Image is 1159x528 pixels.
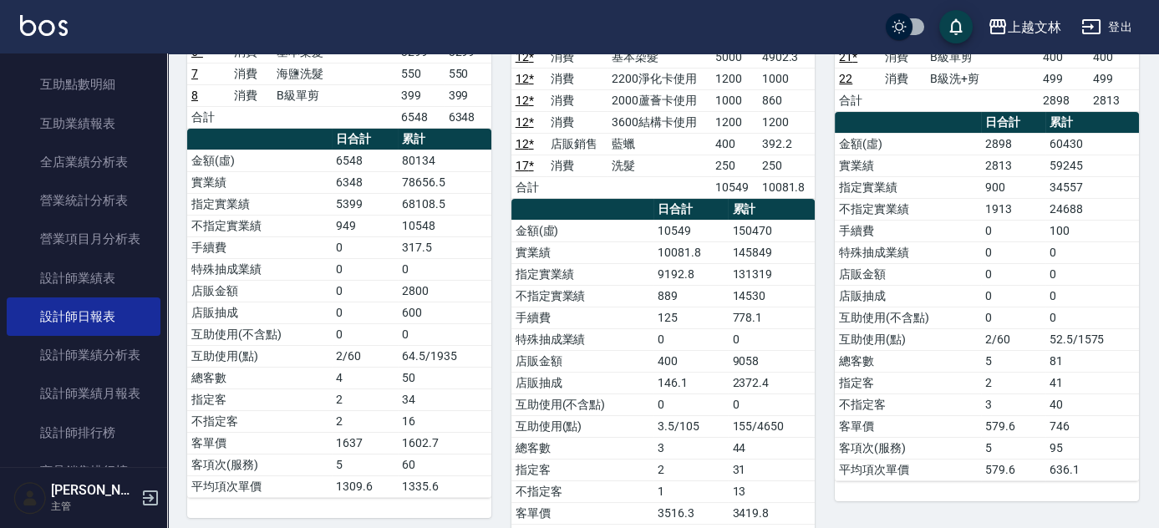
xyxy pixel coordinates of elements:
a: 互助點數明細 [7,65,160,104]
td: 41 [1045,372,1139,393]
td: 2 [653,459,728,480]
td: 互助使用(點) [511,415,653,437]
button: 登出 [1075,12,1139,43]
td: 平均項次單價 [835,459,981,480]
td: 317.5 [398,236,491,258]
td: 0 [398,258,491,280]
td: 59245 [1045,155,1139,176]
th: 日合計 [981,112,1045,134]
td: 150470 [728,220,815,241]
td: 9058 [728,350,815,372]
td: 店販銷售 [546,133,607,155]
td: 店販抽成 [835,285,981,307]
td: 1200 [711,111,757,133]
td: 1000 [758,68,816,89]
td: 不指定客 [835,393,981,415]
td: 客單價 [187,432,332,454]
td: 0 [1045,285,1139,307]
td: 總客數 [511,437,653,459]
td: 特殊抽成業績 [511,328,653,350]
td: 10548 [398,215,491,236]
td: 平均項次單價 [187,475,332,497]
td: 24688 [1045,198,1139,220]
td: 60 [398,454,491,475]
td: 250 [711,155,757,176]
td: 31 [728,459,815,480]
td: 579.6 [981,459,1045,480]
td: 399 [397,84,444,106]
a: 營業項目月分析表 [7,220,160,258]
td: 指定客 [835,372,981,393]
td: 13 [728,480,815,502]
td: 金額(虛) [511,220,653,241]
td: 34557 [1045,176,1139,198]
td: 合計 [511,176,546,198]
td: 海鹽洗髮 [272,63,398,84]
td: 2/60 [332,345,398,367]
td: 636.1 [1045,459,1139,480]
td: 互助使用(點) [835,328,981,350]
td: 0 [332,280,398,302]
td: 81 [1045,350,1139,372]
td: 400 [711,133,757,155]
td: 消費 [546,68,607,89]
th: 累計 [728,199,815,221]
td: 68108.5 [398,193,491,215]
td: 0 [981,241,1045,263]
th: 累計 [398,129,491,150]
img: Person [13,481,47,515]
td: 14530 [728,285,815,307]
td: 2813 [1089,89,1139,111]
td: 0 [653,393,728,415]
a: 互助業績報表 [7,104,160,143]
td: 消費 [546,111,607,133]
td: 總客數 [835,350,981,372]
td: 消費 [546,46,607,68]
td: 145849 [728,241,815,263]
td: 499 [1039,68,1089,89]
td: 2372.4 [728,372,815,393]
a: 營業統計分析表 [7,181,160,220]
td: 2 [332,388,398,410]
td: 5 [332,454,398,475]
td: 579.6 [981,415,1045,437]
td: 消費 [881,68,926,89]
td: 2800 [398,280,491,302]
td: 客項次(服務) [835,437,981,459]
td: 6348 [332,171,398,193]
td: 合計 [835,89,880,111]
td: 5 [981,350,1045,372]
td: 0 [981,307,1045,328]
td: 洗髮 [607,155,711,176]
td: 0 [398,323,491,345]
td: 600 [398,302,491,323]
td: 實業績 [835,155,981,176]
td: 客項次(服務) [187,454,332,475]
td: 10081.8 [653,241,728,263]
td: 860 [758,89,816,111]
td: 9192.8 [653,263,728,285]
td: 889 [653,285,728,307]
td: 550 [445,63,491,84]
a: 設計師日報表 [7,297,160,336]
td: 2000蘆薈卡使用 [607,89,711,111]
td: 3419.8 [728,502,815,524]
td: 0 [1045,263,1139,285]
td: 特殊抽成業績 [187,258,332,280]
th: 日合計 [332,129,398,150]
td: 949 [332,215,398,236]
td: 5000 [711,46,757,68]
td: 3.5/105 [653,415,728,437]
td: 實業績 [187,171,332,193]
td: 互助使用(點) [187,345,332,367]
td: 1000 [711,89,757,111]
td: 特殊抽成業績 [835,241,981,263]
td: 金額(虛) [187,150,332,171]
a: 8 [191,89,198,102]
td: 實業績 [511,241,653,263]
td: B級洗+剪 [926,68,1039,89]
td: 店販抽成 [187,302,332,323]
td: 34 [398,388,491,410]
td: 1 [653,480,728,502]
td: 藍蠟 [607,133,711,155]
